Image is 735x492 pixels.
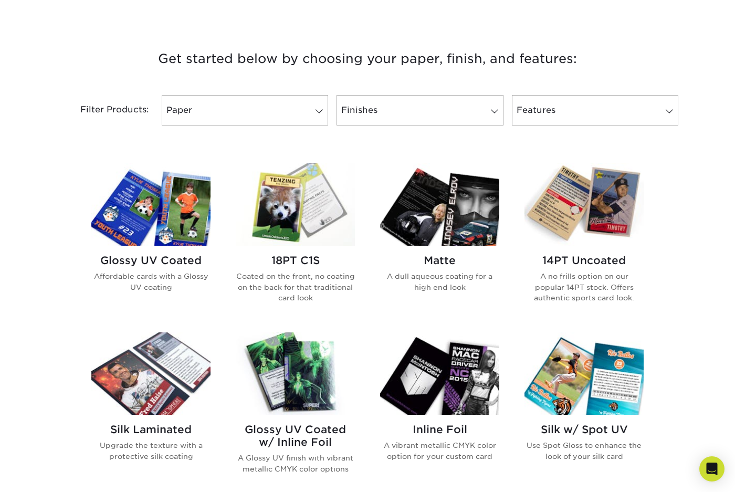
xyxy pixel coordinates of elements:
[91,332,211,491] a: Silk Laminated Trading Cards Silk Laminated Upgrade the texture with a protective silk coating
[380,332,499,491] a: Inline Foil Trading Cards Inline Foil A vibrant metallic CMYK color option for your custom card
[380,271,499,292] p: A dull aqueous coating for a high end look
[91,332,211,415] img: Silk Laminated Trading Cards
[52,95,157,125] div: Filter Products:
[380,163,499,246] img: Matte Trading Cards
[380,254,499,267] h2: Matte
[699,456,724,481] div: Open Intercom Messenger
[524,254,644,267] h2: 14PT Uncoated
[524,332,644,415] img: Silk w/ Spot UV Trading Cards
[524,332,644,491] a: Silk w/ Spot UV Trading Cards Silk w/ Spot UV Use Spot Gloss to enhance the look of your silk card
[512,95,678,125] a: Features
[524,163,644,320] a: 14PT Uncoated Trading Cards 14PT Uncoated A no frills option on our popular 14PT stock. Offers au...
[380,440,499,462] p: A vibrant metallic CMYK color option for your custom card
[524,163,644,246] img: 14PT Uncoated Trading Cards
[337,95,503,125] a: Finishes
[236,163,355,246] img: 18PT C1S Trading Cards
[236,271,355,303] p: Coated on the front, no coating on the back for that traditional card look
[91,423,211,436] h2: Silk Laminated
[91,254,211,267] h2: Glossy UV Coated
[236,163,355,320] a: 18PT C1S Trading Cards 18PT C1S Coated on the front, no coating on the back for that traditional ...
[524,440,644,462] p: Use Spot Gloss to enhance the look of your silk card
[380,423,499,436] h2: Inline Foil
[524,271,644,303] p: A no frills option on our popular 14PT stock. Offers authentic sports card look.
[236,453,355,474] p: A Glossy UV finish with vibrant metallic CMYK color options
[380,163,499,320] a: Matte Trading Cards Matte A dull aqueous coating for a high end look
[236,254,355,267] h2: 18PT C1S
[524,423,644,436] h2: Silk w/ Spot UV
[91,440,211,462] p: Upgrade the texture with a protective silk coating
[91,271,211,292] p: Affordable cards with a Glossy UV coating
[91,163,211,246] img: Glossy UV Coated Trading Cards
[236,423,355,448] h2: Glossy UV Coated w/ Inline Foil
[162,95,328,125] a: Paper
[380,332,499,415] img: Inline Foil Trading Cards
[60,35,675,82] h3: Get started below by choosing your paper, finish, and features:
[236,332,355,491] a: Glossy UV Coated w/ Inline Foil Trading Cards Glossy UV Coated w/ Inline Foil A Glossy UV finish ...
[91,163,211,320] a: Glossy UV Coated Trading Cards Glossy UV Coated Affordable cards with a Glossy UV coating
[236,332,355,415] img: Glossy UV Coated w/ Inline Foil Trading Cards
